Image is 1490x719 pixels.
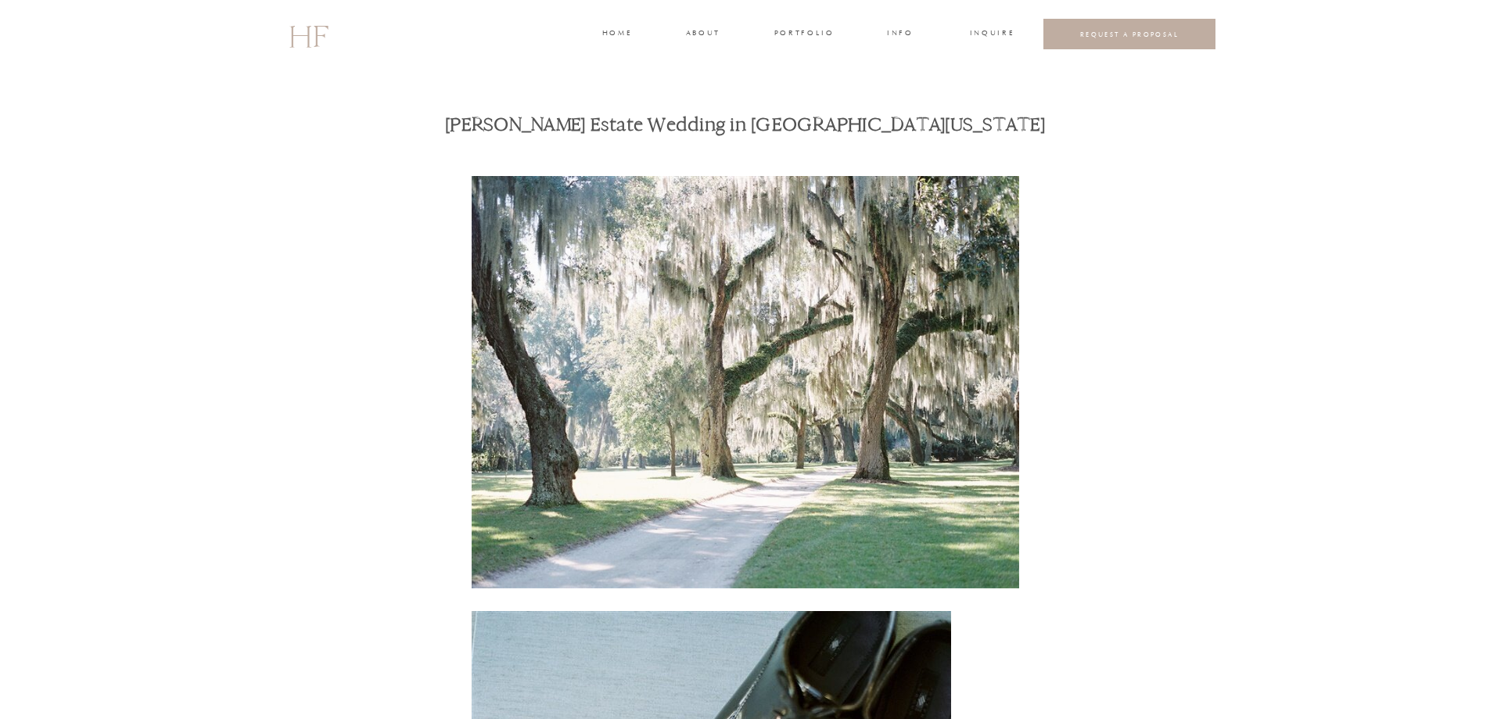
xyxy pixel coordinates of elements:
[418,112,1073,138] h1: [PERSON_NAME] Estate Wedding in [GEOGRAPHIC_DATA][US_STATE]
[774,27,833,41] a: portfolio
[686,27,719,41] a: about
[970,27,1012,41] a: INQUIRE
[472,176,1019,588] img: Beaulieu Estate Savannah Georgia Wedding photographed by destination photographer Hannah Forsberg...
[289,12,328,57] a: HF
[602,27,631,41] a: home
[886,27,915,41] a: INFO
[1056,30,1204,38] a: REQUEST A PROPOSAL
